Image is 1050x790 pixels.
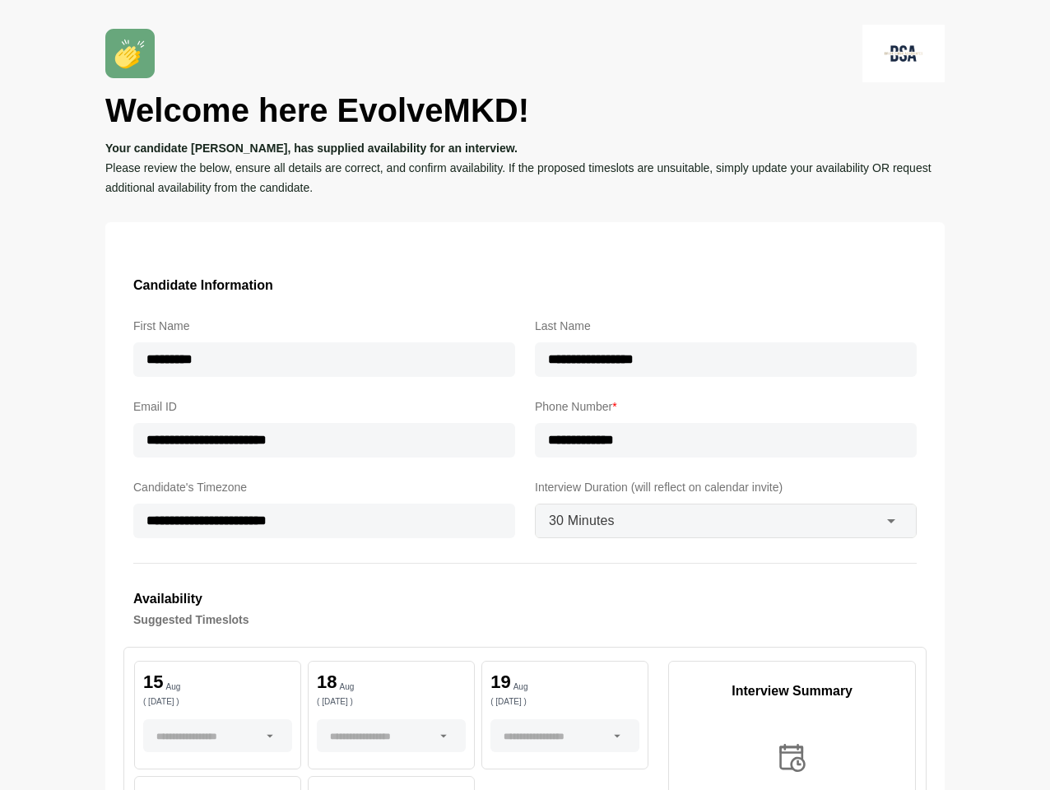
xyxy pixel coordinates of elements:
img: logo [862,25,945,82]
p: 19 [490,673,510,691]
p: Aug [340,683,355,691]
p: ( [DATE] ) [143,698,292,706]
h3: Candidate Information [133,275,917,296]
h1: Welcome here EvolveMKD! [105,89,945,132]
label: First Name [133,316,515,336]
p: ( [DATE] ) [490,698,639,706]
p: Please review the below, ensure all details are correct, and confirm availability. If the propose... [105,158,945,197]
p: 15 [143,673,163,691]
p: ( [DATE] ) [317,698,466,706]
label: Candidate's Timezone [133,477,515,497]
label: Last Name [535,316,917,336]
p: Aug [165,683,180,691]
p: Your candidate [PERSON_NAME], has supplied availability for an interview. [105,138,945,158]
label: Interview Duration (will reflect on calendar invite) [535,477,917,497]
p: Aug [513,683,528,691]
span: 30 Minutes [549,510,615,532]
label: Email ID [133,397,515,416]
label: Phone Number [535,397,917,416]
p: 18 [317,673,337,691]
h3: Availability [133,588,917,610]
h4: Suggested Timeslots [133,610,917,630]
p: Interview Summary [669,681,915,701]
img: calender [775,741,810,775]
